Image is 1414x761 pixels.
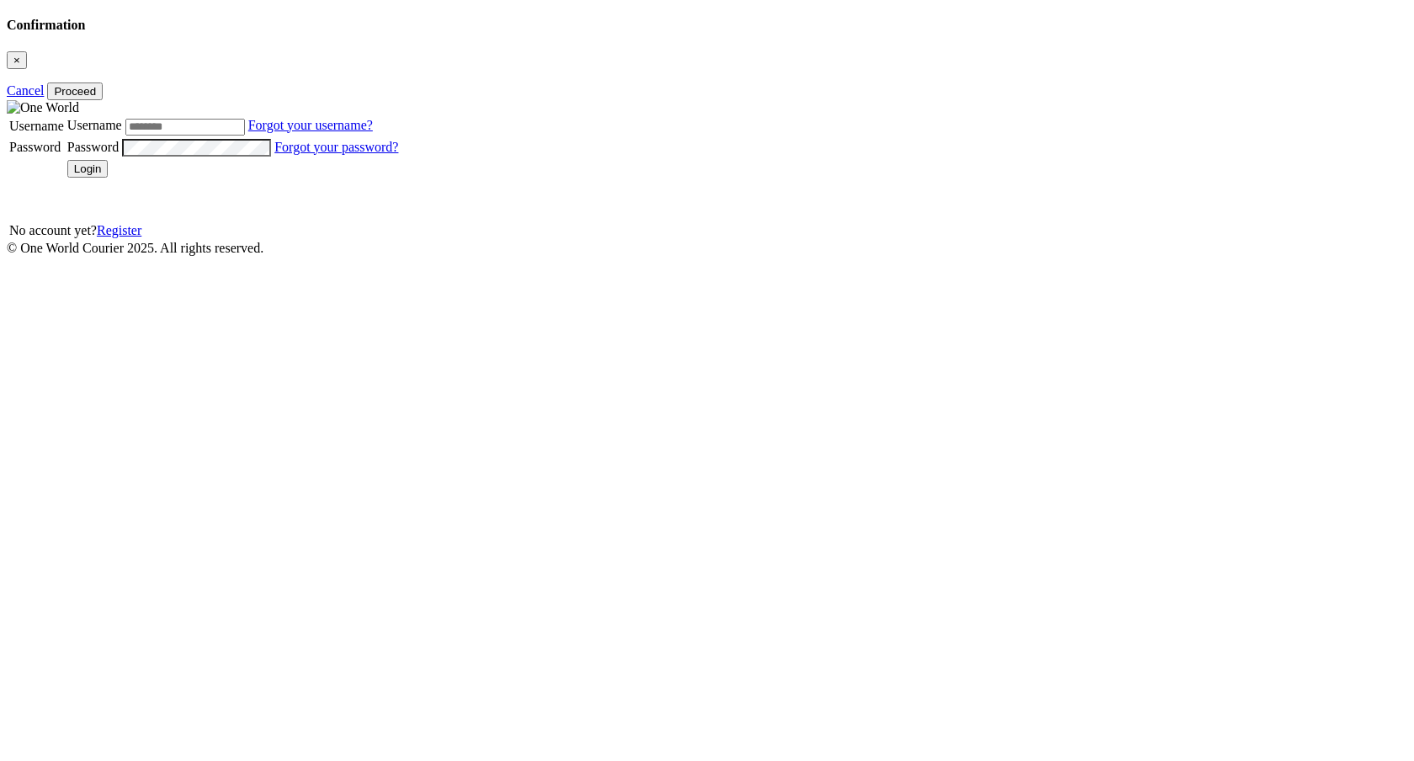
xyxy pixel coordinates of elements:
label: Password [9,140,61,154]
label: Password [67,140,119,154]
a: Forgot your username? [248,118,373,132]
span: © One World Courier 2025. All rights reserved. [7,241,263,255]
button: Proceed [47,82,103,100]
label: Username [67,118,122,132]
button: Login [67,160,109,178]
h4: Confirmation [7,18,1407,33]
label: Username [9,119,64,133]
div: No account yet? [9,223,398,238]
a: Cancel [7,83,44,98]
img: One World [7,100,79,115]
a: Register [97,223,141,237]
button: Close [7,51,27,69]
a: Forgot your password? [274,140,398,154]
